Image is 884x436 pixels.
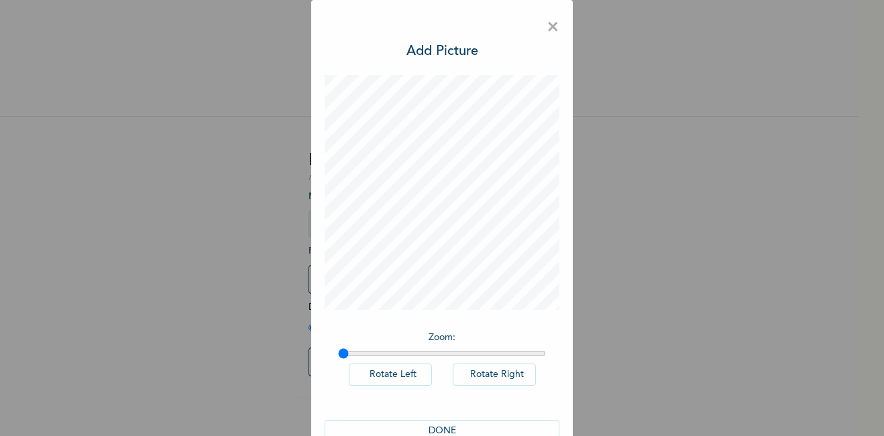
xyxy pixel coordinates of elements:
[406,42,478,62] h3: Add Picture
[453,364,536,386] button: Rotate Right
[309,246,550,301] span: Please add a recent Passport Photograph
[349,364,432,386] button: Rotate Left
[547,13,559,42] span: ×
[338,331,546,345] p: Zoom :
